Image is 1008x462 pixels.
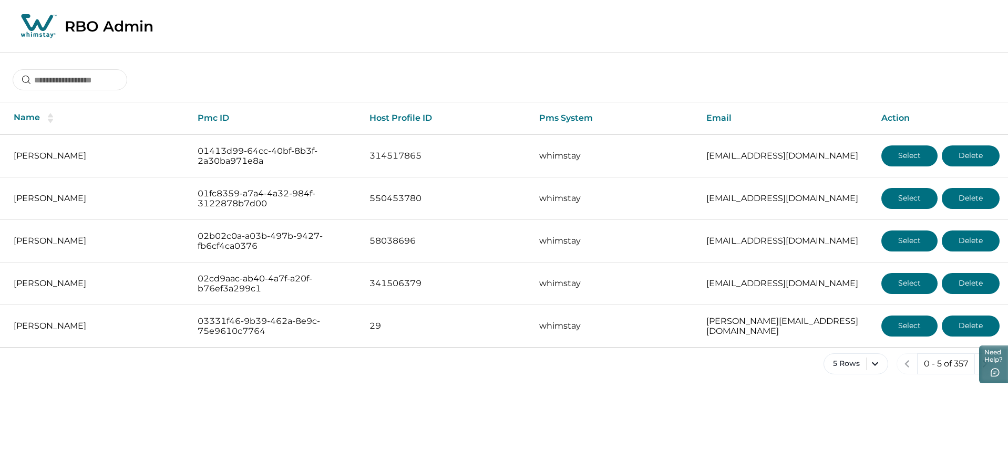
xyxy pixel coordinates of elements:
[369,193,522,204] p: 550453780
[539,151,690,161] p: whimstay
[369,151,522,161] p: 314517865
[942,273,1000,294] button: Delete
[369,321,522,331] p: 29
[14,151,181,161] p: [PERSON_NAME]
[881,273,938,294] button: Select
[14,236,181,246] p: [PERSON_NAME]
[539,278,690,289] p: whimstay
[881,316,938,337] button: Select
[14,278,181,289] p: [PERSON_NAME]
[942,316,1000,337] button: Delete
[881,230,938,251] button: Select
[539,193,690,204] p: whimstay
[942,188,1000,209] button: Delete
[873,102,1008,134] th: Action
[189,102,361,134] th: Pmc ID
[198,188,353,209] p: 01fc8359-a7a4-4a32-984f-3122878b7d00
[881,188,938,209] button: Select
[14,193,181,204] p: [PERSON_NAME]
[881,145,938,166] button: Select
[706,316,865,337] p: [PERSON_NAME][EMAIL_ADDRESS][DOMAIN_NAME]
[706,278,865,289] p: [EMAIL_ADDRESS][DOMAIN_NAME]
[40,113,61,123] button: sorting
[897,353,918,374] button: previous page
[361,102,531,134] th: Host Profile ID
[942,145,1000,166] button: Delete
[65,17,153,35] p: RBO Admin
[917,353,975,374] button: 0 - 5 of 357
[369,236,522,246] p: 58038696
[698,102,873,134] th: Email
[539,321,690,331] p: whimstay
[942,230,1000,251] button: Delete
[706,236,865,246] p: [EMAIL_ADDRESS][DOMAIN_NAME]
[706,151,865,161] p: [EMAIL_ADDRESS][DOMAIN_NAME]
[14,321,181,331] p: [PERSON_NAME]
[974,353,995,374] button: next page
[924,359,968,369] p: 0 - 5 of 357
[706,193,865,204] p: [EMAIL_ADDRESS][DOMAIN_NAME]
[198,231,353,251] p: 02b02c0a-a03b-497b-9427-fb6cf4ca0376
[369,278,522,289] p: 341506379
[198,146,353,166] p: 01413d99-64cc-40bf-8b3f-2a30ba971e8a
[539,236,690,246] p: whimstay
[824,353,888,374] button: 5 Rows
[198,274,353,294] p: 02cd9aac-ab40-4a7f-a20f-b76ef3a299c1
[531,102,698,134] th: Pms System
[198,316,353,337] p: 03331f46-9b39-462a-8e9c-75e9610c7764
